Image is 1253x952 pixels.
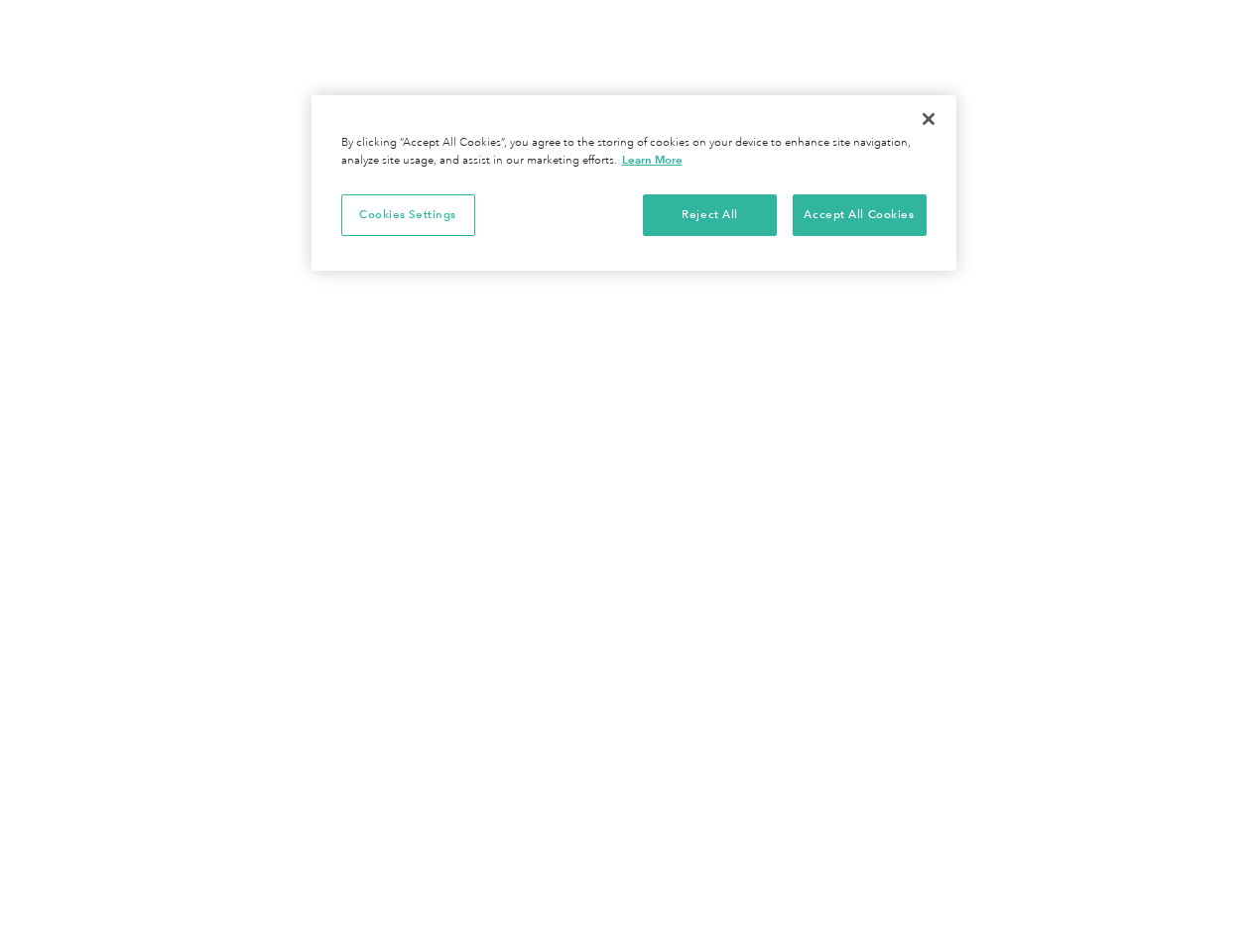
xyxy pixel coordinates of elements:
a: More information about your privacy, opens in a new tab [622,153,683,167]
div: By clicking “Accept All Cookies”, you agree to the storing of cookies on your device to enhance s... [341,135,927,170]
div: Privacy [312,95,956,271]
button: Reject All [643,194,777,236]
button: Close [907,97,950,141]
div: Cookie banner [312,95,956,271]
button: Accept All Cookies [793,194,927,236]
button: Cookies Settings [341,194,475,236]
